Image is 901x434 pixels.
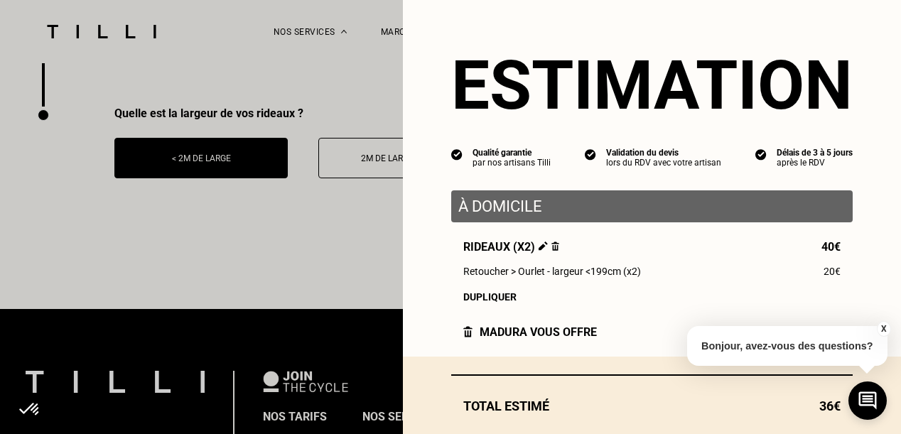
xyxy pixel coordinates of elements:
img: icon list info [755,148,767,161]
div: après le RDV [777,158,853,168]
img: icon list info [585,148,596,161]
span: 40€ [821,240,841,254]
img: Supprimer [551,242,559,251]
span: Rideaux (x2) [463,240,559,254]
span: 20€ [824,266,841,277]
span: 36€ [819,398,841,413]
img: Éditer [539,242,548,251]
span: Retoucher > Ourlet - largeur <199cm (x2) [463,266,641,277]
div: Délais de 3 à 5 jours [777,148,853,158]
div: Madura vous offre [463,325,597,339]
div: Qualité garantie [473,148,551,158]
div: Dupliquer [463,291,841,303]
img: icon list info [451,148,463,161]
button: X [876,321,890,337]
p: Bonjour, avez-vous des questions? [687,326,887,366]
p: À domicile [458,197,846,215]
div: Validation du devis [606,148,721,158]
div: par nos artisans Tilli [473,158,551,168]
div: lors du RDV avec votre artisan [606,158,721,168]
div: Total estimé [451,398,853,413]
section: Estimation [451,45,853,125]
